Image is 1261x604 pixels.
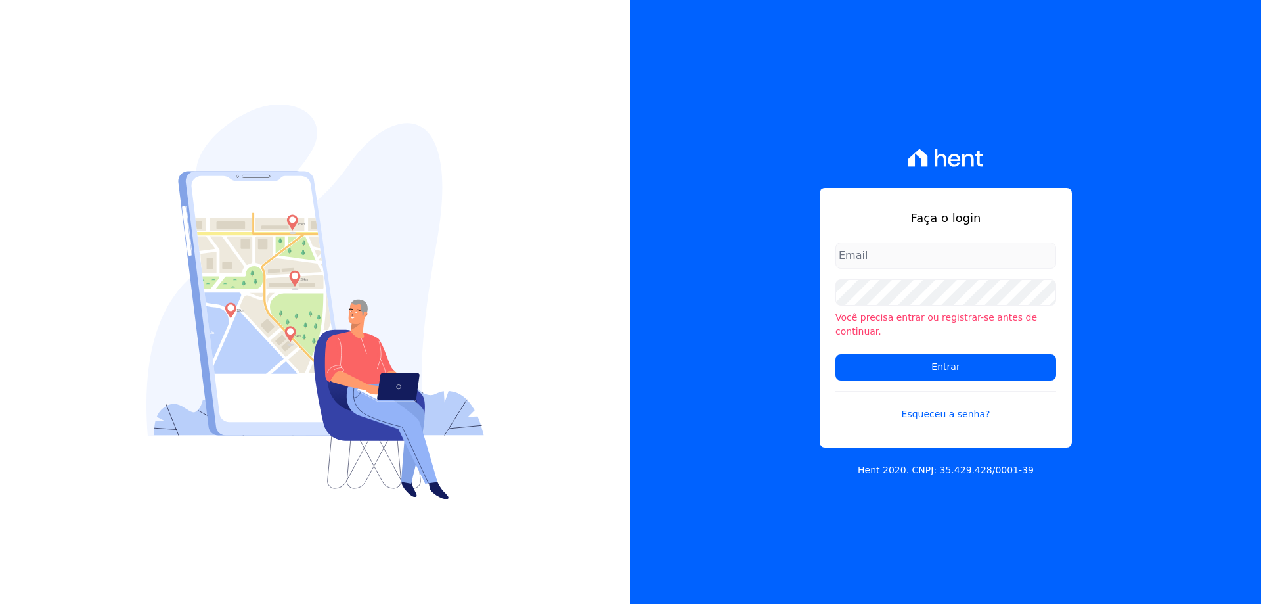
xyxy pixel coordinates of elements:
li: Você precisa entrar ou registrar-se antes de continuar. [835,311,1056,338]
input: Email [835,243,1056,269]
img: Login [146,105,484,499]
a: Esqueceu a senha? [835,391,1056,421]
p: Hent 2020. CNPJ: 35.429.428/0001-39 [858,463,1034,477]
input: Entrar [835,354,1056,381]
h1: Faça o login [835,209,1056,227]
